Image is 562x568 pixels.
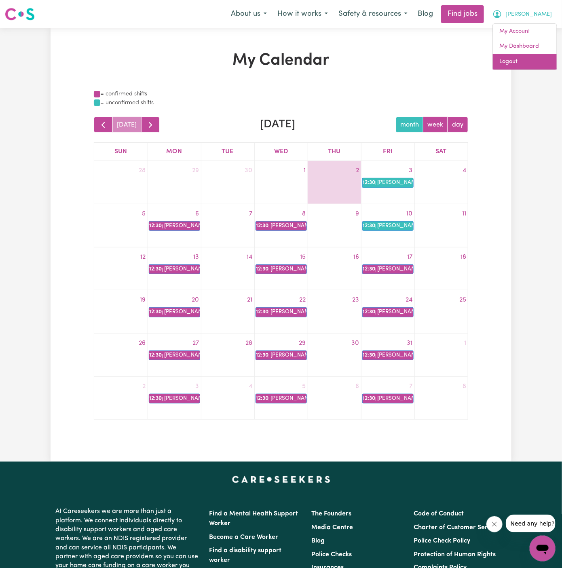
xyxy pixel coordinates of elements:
[327,146,342,157] a: Thursday
[363,394,376,403] div: 12:30p
[414,333,468,376] td: November 1, 2025
[94,290,148,334] td: October 19, 2025
[413,5,438,23] a: Blog
[194,380,201,393] a: November 3, 2025
[487,6,557,23] button: My Account
[414,551,496,558] a: Protection of Human Rights
[270,394,306,403] div: [PERSON_NAME]
[149,351,163,360] div: 12:30p
[506,515,556,532] iframe: Message from company
[256,351,269,360] div: 12:30p
[493,24,557,39] a: My Account
[408,164,414,177] a: October 3, 2025
[396,117,424,133] button: month
[333,6,413,23] button: Safety & resources
[311,538,325,544] a: Blog
[270,351,306,360] div: [PERSON_NAME]
[311,551,352,558] a: Police Checks
[256,394,269,403] div: 12:30p
[149,308,163,317] div: 12:30p
[149,222,163,230] div: 12:30p
[94,51,468,70] h1: My Calendar
[414,376,468,419] td: November 8, 2025
[209,534,278,541] a: Become a Care Worker
[414,538,471,544] a: Police Check Policy
[414,161,468,204] td: October 4, 2025
[254,333,308,376] td: October 29, 2025
[463,337,468,350] a: November 1, 2025
[354,380,361,393] a: November 6, 2025
[164,265,200,274] div: [PERSON_NAME]
[458,294,468,306] a: October 25, 2025
[414,511,464,517] a: Code of Conduct
[361,376,414,419] td: November 7, 2025
[201,204,254,247] td: October 7, 2025
[141,117,160,133] button: Next month
[408,380,414,393] a: November 7, 2025
[94,91,100,97] span: Pink blocks
[298,294,308,306] a: October 22, 2025
[377,308,413,317] div: [PERSON_NAME]
[404,294,414,306] a: October 24, 2025
[434,146,448,157] a: Saturday
[377,351,413,360] div: [PERSON_NAME]
[191,337,201,350] a: October 27, 2025
[232,476,330,483] a: Careseekers home page
[94,90,468,99] div: = confirmed shifts
[270,308,306,317] div: [PERSON_NAME]
[164,222,200,230] div: [PERSON_NAME]
[351,294,361,306] a: October 23, 2025
[149,265,163,274] div: 12:30p
[148,290,201,334] td: October 20, 2025
[363,222,376,230] div: 12:30p
[406,251,414,264] a: October 17, 2025
[247,380,254,393] a: November 4, 2025
[505,10,552,19] span: [PERSON_NAME]
[148,161,201,204] td: September 29, 2025
[311,511,351,517] a: The Founders
[530,536,556,562] iframe: Button to launch messaging window
[201,161,254,204] td: September 30, 2025
[94,247,148,290] td: October 12, 2025
[377,222,413,230] div: [PERSON_NAME]
[94,376,148,419] td: November 2, 2025
[137,164,148,177] a: September 28, 2025
[377,265,413,274] div: [PERSON_NAME]
[492,23,557,70] div: My Account
[486,516,503,532] iframe: Close message
[139,251,148,264] a: October 12, 2025
[246,294,254,306] a: October 21, 2025
[201,333,254,376] td: October 28, 2025
[270,265,306,274] div: [PERSON_NAME]
[461,164,468,177] a: October 4, 2025
[414,247,468,290] td: October 18, 2025
[377,394,413,403] div: [PERSON_NAME]
[350,337,361,350] a: October 30, 2025
[220,146,235,157] a: Tuesday
[308,376,361,419] td: November 6, 2025
[254,290,308,334] td: October 22, 2025
[94,204,148,247] td: October 5, 2025
[94,333,148,376] td: October 26, 2025
[148,247,201,290] td: October 13, 2025
[190,294,201,306] a: October 20, 2025
[139,294,148,306] a: October 19, 2025
[244,337,254,350] a: October 28, 2025
[361,290,414,334] td: October 24, 2025
[94,117,113,133] button: Previous month
[165,146,184,157] a: Monday
[273,146,289,157] a: Wednesday
[361,161,414,204] td: October 3, 2025
[423,117,448,133] button: week
[149,394,163,403] div: 12:30p
[441,5,484,23] a: Find jobs
[363,351,376,360] div: 12:30p
[308,333,361,376] td: October 30, 2025
[414,290,468,334] td: October 25, 2025
[459,251,468,264] a: October 18, 2025
[148,204,201,247] td: October 6, 2025
[248,207,254,220] a: October 7, 2025
[5,7,35,21] img: Careseekers logo
[112,117,142,133] button: [DATE]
